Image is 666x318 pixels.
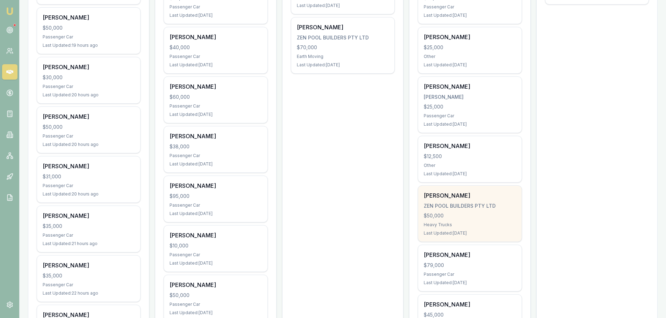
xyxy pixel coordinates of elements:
div: Other [424,54,516,59]
div: Passenger Car [43,183,135,188]
div: Last Updated: [DATE] [170,310,262,316]
div: Passenger Car [170,103,262,109]
div: Other [424,163,516,168]
div: [PERSON_NAME] [170,281,262,289]
div: Passenger Car [424,272,516,277]
div: $50,000 [43,24,135,31]
div: $95,000 [170,193,262,200]
div: [PERSON_NAME] [170,182,262,190]
div: Passenger Car [170,302,262,307]
div: Passenger Car [43,84,135,89]
div: Last Updated: [DATE] [424,13,516,18]
div: $38,000 [170,143,262,150]
div: $35,000 [43,223,135,230]
div: Passenger Car [170,4,262,10]
div: Last Updated: [DATE] [424,230,516,236]
div: Last Updated: [DATE] [424,171,516,177]
div: Passenger Car [170,54,262,59]
div: Last Updated: [DATE] [170,62,262,68]
div: [PERSON_NAME] [170,82,262,91]
div: $10,000 [170,242,262,249]
div: Last Updated: 19 hours ago [43,43,135,48]
div: Last Updated: 20 hours ago [43,191,135,197]
div: [PERSON_NAME] [424,94,516,101]
div: Passenger Car [43,282,135,288]
div: Earth Moving [297,54,389,59]
div: Last Updated: [DATE] [170,161,262,167]
div: Passenger Car [424,113,516,119]
div: Heavy Trucks [424,222,516,228]
div: [PERSON_NAME] [43,162,135,170]
div: Passenger Car [170,252,262,258]
div: Passenger Car [170,202,262,208]
div: Passenger Car [43,34,135,40]
img: emu-icon-u.png [6,7,14,15]
div: $30,000 [43,74,135,81]
div: $70,000 [297,44,389,51]
div: Last Updated: 20 hours ago [43,142,135,147]
div: Passenger Car [43,232,135,238]
div: [PERSON_NAME] [43,261,135,269]
div: Last Updated: [DATE] [170,112,262,117]
div: $25,000 [424,103,516,110]
div: $50,000 [43,124,135,131]
div: Passenger Car [43,133,135,139]
div: Last Updated: [DATE] [170,260,262,266]
div: [PERSON_NAME] [170,132,262,140]
div: $40,000 [170,44,262,51]
div: $25,000 [424,44,516,51]
div: [PERSON_NAME] [43,212,135,220]
div: Last Updated: [DATE] [424,121,516,127]
div: [PERSON_NAME] [170,231,262,239]
div: [PERSON_NAME] [424,142,516,150]
div: [PERSON_NAME] [424,300,516,309]
div: Last Updated: 22 hours ago [43,290,135,296]
div: Last Updated: 20 hours ago [43,92,135,98]
div: Last Updated: [DATE] [297,3,389,8]
div: $35,000 [43,272,135,279]
div: $12,500 [424,153,516,160]
div: Last Updated: 21 hours ago [43,241,135,246]
div: Last Updated: [DATE] [170,13,262,18]
div: Last Updated: [DATE] [424,62,516,68]
div: [PERSON_NAME] [43,63,135,71]
div: $79,000 [424,262,516,269]
div: $50,000 [170,292,262,299]
div: ZEN POOL BUILDERS PTY LTD [424,202,516,209]
div: $31,000 [43,173,135,180]
div: [PERSON_NAME] [43,112,135,121]
div: $50,000 [424,212,516,219]
div: [PERSON_NAME] [43,13,135,22]
div: [PERSON_NAME] [424,82,516,91]
div: [PERSON_NAME] [297,23,389,31]
div: [PERSON_NAME] [424,251,516,259]
div: $60,000 [170,94,262,101]
div: Last Updated: [DATE] [424,280,516,286]
div: Last Updated: [DATE] [297,62,389,68]
div: ZEN POOL BUILDERS PTY LTD [297,34,389,41]
div: [PERSON_NAME] [424,191,516,200]
div: [PERSON_NAME] [424,33,516,41]
div: [PERSON_NAME] [170,33,262,41]
div: Last Updated: [DATE] [170,211,262,216]
div: Passenger Car [170,153,262,158]
div: Passenger Car [424,4,516,10]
